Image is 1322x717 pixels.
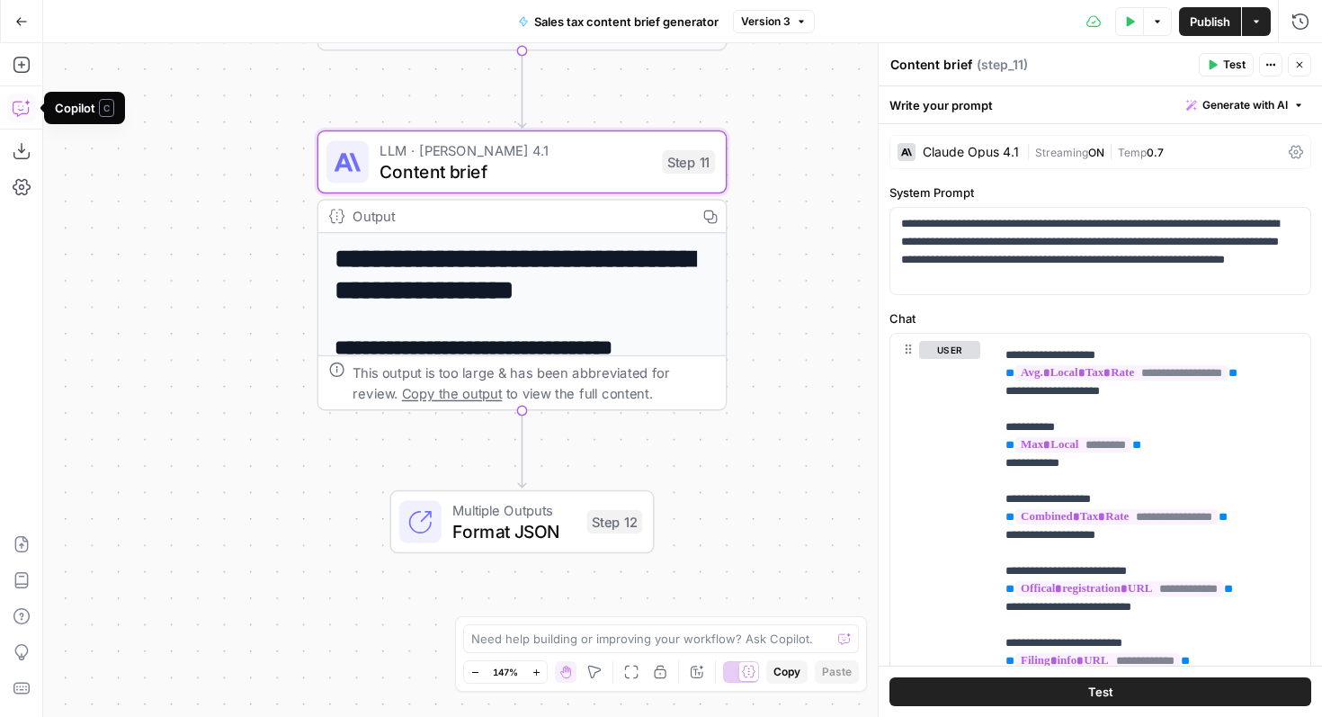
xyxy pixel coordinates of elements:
span: Multiple Outputs [452,499,576,521]
span: Paste [822,664,852,680]
div: Output [353,206,686,228]
span: Test [1223,57,1246,73]
g: Edge from step_11 to step_12 [518,410,526,487]
label: System Prompt [889,184,1311,202]
button: Publish [1179,7,1241,36]
span: Generate with AI [1202,97,1288,113]
span: | [1104,142,1118,160]
button: Test [889,677,1311,706]
span: Content brief [380,158,652,184]
span: 147% [493,665,518,679]
span: Format JSON [452,518,576,544]
button: Sales tax content brief generator [507,7,729,36]
span: ON [1088,146,1104,159]
span: Copy [773,664,800,680]
div: Write your prompt [879,86,1322,123]
button: Copy [766,660,808,684]
div: Copilot [55,99,114,117]
button: Paste [815,660,859,684]
div: Claude Opus 4.1 [923,146,1019,158]
span: Sales tax content brief generator [534,13,719,31]
span: Copy the output [402,386,503,402]
span: Streaming [1035,146,1088,159]
button: user [919,341,980,359]
button: Generate with AI [1179,94,1311,117]
label: Chat [889,309,1311,327]
g: Edge from step_10 to step_11 [518,50,526,127]
span: C [99,99,114,117]
button: Test [1199,53,1254,76]
span: LLM · [PERSON_NAME] 4.1 [380,139,652,161]
span: Publish [1190,13,1230,31]
div: Multiple OutputsFormat JSONStep 12 [317,490,728,554]
span: 0.7 [1147,146,1164,159]
textarea: Content brief [890,56,972,74]
span: Version 3 [741,13,791,30]
button: Version 3 [733,10,815,33]
span: Temp [1118,146,1147,159]
div: Step 12 [587,510,643,533]
span: Test [1088,683,1113,701]
span: | [1026,142,1035,160]
div: This output is too large & has been abbreviated for review. to view the full content. [353,362,715,404]
div: Step 11 [662,150,715,174]
span: ( step_11 ) [977,56,1028,74]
